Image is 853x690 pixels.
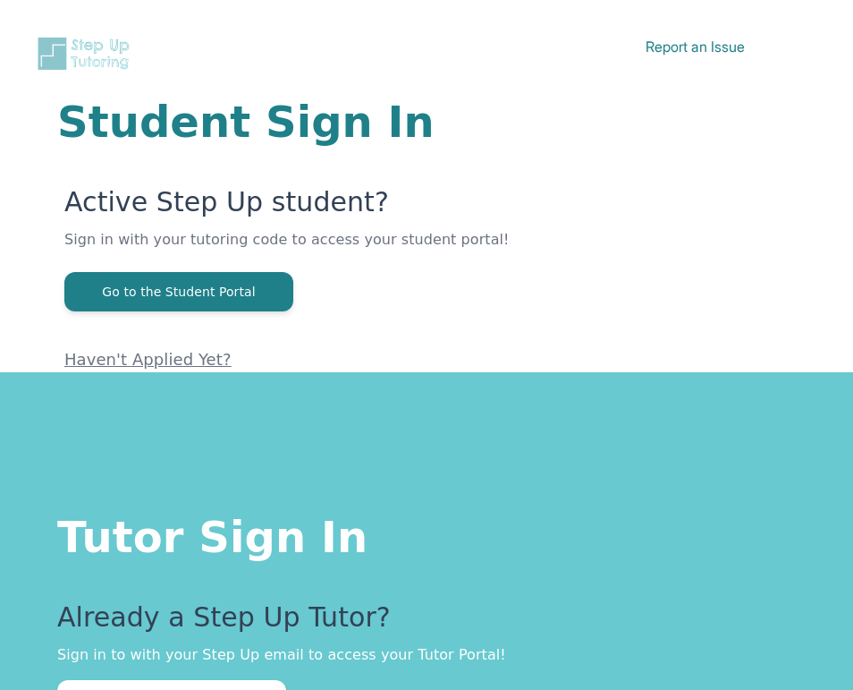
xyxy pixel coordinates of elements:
a: Report an Issue [646,38,745,55]
a: Haven't Applied Yet? [64,350,232,369]
h1: Tutor Sign In [57,508,796,558]
p: Sign in to with your Step Up email to access your Tutor Portal! [57,644,796,666]
p: Sign in with your tutoring code to access your student portal! [64,229,796,272]
p: Already a Step Up Tutor? [57,601,796,644]
h1: Student Sign In [57,100,796,143]
a: Go to the Student Portal [64,283,293,300]
button: Go to the Student Portal [64,272,293,311]
p: Active Step Up student? [64,186,796,229]
img: Step Up Tutoring horizontal logo [36,36,136,72]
